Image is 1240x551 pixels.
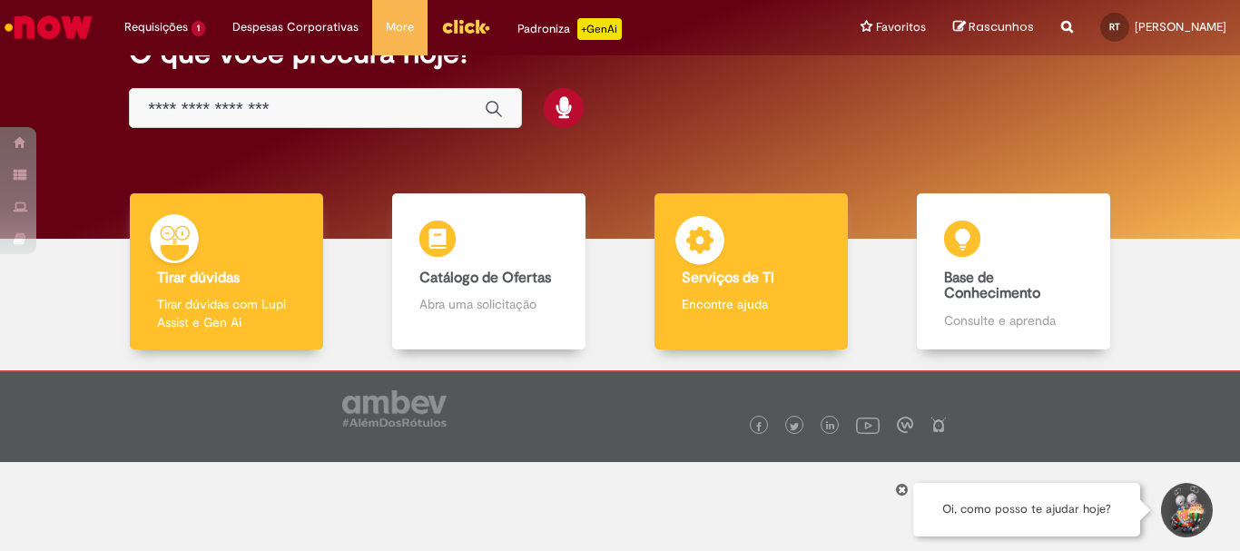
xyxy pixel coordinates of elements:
[1158,483,1213,537] button: Iniciar Conversa de Suporte
[620,193,882,350] a: Serviços de TI Encontre ajuda
[930,417,947,433] img: logo_footer_naosei.png
[95,193,358,350] a: Tirar dúvidas Tirar dúvidas com Lupi Assist e Gen Ai
[157,295,295,331] p: Tirar dúvidas com Lupi Assist e Gen Ai
[897,417,913,433] img: logo_footer_workplace.png
[754,422,763,431] img: logo_footer_facebook.png
[124,18,188,36] span: Requisições
[944,269,1040,303] b: Base de Conhecimento
[876,18,926,36] span: Favoritos
[441,13,490,40] img: click_logo_yellow_360x200.png
[419,269,551,287] b: Catálogo de Ofertas
[682,269,774,287] b: Serviços de TI
[1109,21,1120,33] span: RT
[944,311,1082,330] p: Consulte e aprenda
[826,421,835,432] img: logo_footer_linkedin.png
[790,422,799,431] img: logo_footer_twitter.png
[577,18,622,40] p: +GenAi
[129,37,1111,69] h2: O que você procura hoje?
[386,18,414,36] span: More
[232,18,359,36] span: Despesas Corporativas
[1135,19,1226,34] span: [PERSON_NAME]
[419,295,557,313] p: Abra uma solicitação
[682,295,820,313] p: Encontre ajuda
[358,193,620,350] a: Catálogo de Ofertas Abra uma solicitação
[192,21,205,36] span: 1
[2,9,95,45] img: ServiceNow
[856,413,880,437] img: logo_footer_youtube.png
[913,483,1140,536] div: Oi, como posso te ajudar hoje?
[517,18,622,40] div: Padroniza
[342,390,447,427] img: logo_footer_ambev_rotulo_gray.png
[969,18,1034,35] span: Rascunhos
[953,19,1034,36] a: Rascunhos
[882,193,1145,350] a: Base de Conhecimento Consulte e aprenda
[157,269,240,287] b: Tirar dúvidas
